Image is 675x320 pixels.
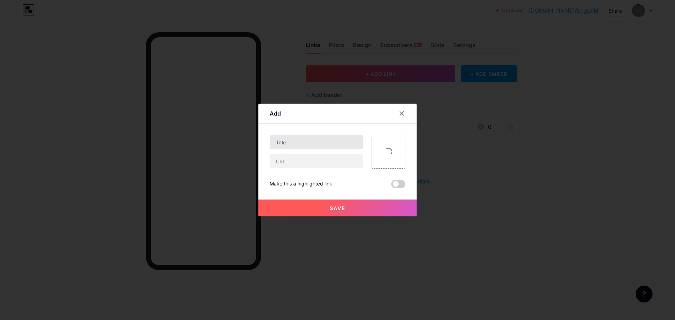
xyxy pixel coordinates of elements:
input: URL [270,154,363,168]
div: Make this a highlighted link [270,180,332,188]
button: Save [258,200,417,216]
div: Add [270,109,281,118]
input: Title [270,135,363,149]
span: Save [330,205,346,211]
